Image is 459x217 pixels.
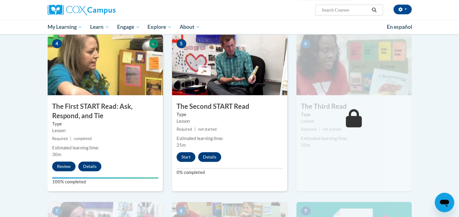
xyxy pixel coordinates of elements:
[177,169,283,176] label: 0% completed
[52,177,158,179] div: Your progress
[48,35,163,95] img: Course Image
[177,152,195,162] button: Start
[383,21,416,33] a: En español
[387,24,412,30] span: En español
[172,102,287,111] h3: The Second START Read
[319,127,320,132] span: |
[78,162,101,171] button: Details
[52,152,61,157] span: 30m
[180,23,200,31] span: About
[52,121,158,127] label: Type
[301,118,407,125] div: Lesson
[198,152,221,162] button: Details
[113,20,144,34] a: Engage
[435,193,454,212] iframe: Button to launch messaging window
[177,111,283,118] label: Type
[48,102,163,121] h3: The First START Read: Ask, Respond, and Tie
[177,127,192,132] span: Required
[117,23,140,31] span: Engage
[52,145,158,151] div: Estimated learning time:
[176,20,204,34] a: About
[48,5,116,15] img: Cox Campus
[86,20,113,34] a: Learn
[321,6,370,14] input: Search Courses
[198,127,217,132] span: not started
[44,20,86,34] a: My Learning
[301,39,311,48] span: 6
[143,20,176,34] a: Explore
[177,135,283,142] div: Estimated learning time:
[52,206,62,215] span: 7
[177,39,186,48] span: 5
[47,23,82,31] span: My Learning
[52,39,62,48] span: 4
[177,118,283,125] div: Lesson
[52,179,158,185] label: 100% completed
[70,136,71,141] span: |
[74,136,92,141] span: completed
[370,6,379,14] button: Search
[52,127,158,134] div: Lesson
[301,111,407,118] label: Type
[393,5,412,14] button: Account Settings
[39,20,421,34] div: Main menu
[301,142,310,148] span: 35m
[322,127,341,132] span: not started
[52,136,68,141] span: Required
[301,135,407,142] div: Estimated learning time:
[177,142,186,148] span: 25m
[296,102,412,111] h3: The Third Read
[48,5,163,15] a: Cox Campus
[52,162,76,171] button: Review
[147,23,172,31] span: Explore
[301,206,311,215] span: 9
[301,127,316,132] span: Required
[296,35,412,95] img: Course Image
[90,23,109,31] span: Learn
[172,35,287,95] img: Course Image
[177,206,186,215] span: 8
[194,127,196,132] span: |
